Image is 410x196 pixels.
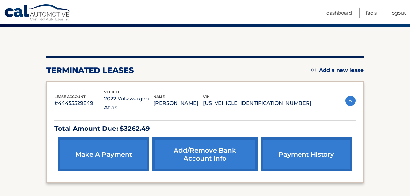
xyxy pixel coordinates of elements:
[104,90,120,94] span: vehicle
[311,68,316,72] img: add.svg
[4,4,71,23] a: Cal Automotive
[153,94,165,99] span: name
[54,99,104,108] p: #44455529849
[46,66,134,75] h2: terminated leases
[326,8,352,18] a: Dashboard
[54,94,86,99] span: lease account
[366,8,377,18] a: FAQ's
[203,99,311,108] p: [US_VEHICLE_IDENTIFICATION_NUMBER]
[390,8,406,18] a: Logout
[58,137,149,171] a: make a payment
[261,137,352,171] a: payment history
[152,137,257,171] a: Add/Remove bank account info
[203,94,210,99] span: vin
[153,99,203,108] p: [PERSON_NAME]
[54,123,356,134] p: Total Amount Due: $3262.49
[345,96,356,106] img: accordion-active.svg
[311,67,364,74] a: Add a new lease
[104,94,154,112] p: 2022 Volkswagen Atlas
